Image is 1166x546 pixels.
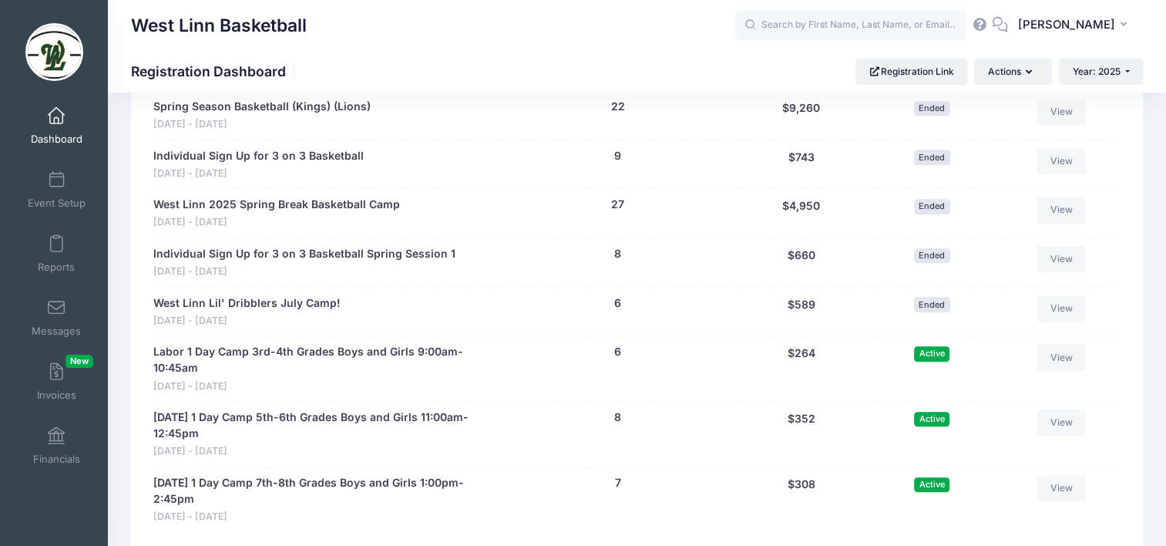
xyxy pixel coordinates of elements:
span: [DATE] - [DATE] [153,117,371,132]
span: Active [914,412,949,426]
button: Year: 2025 [1059,59,1143,85]
a: Individual Sign Up for 3 on 3 Basketball [153,148,364,164]
a: West Linn Lil' Dribblers July Camp! [153,295,340,312]
span: Invoices [37,389,76,402]
button: 8 [614,246,621,262]
a: View [1037,197,1086,223]
div: $9,260 [734,99,869,132]
span: Active [914,346,949,361]
button: 7 [614,475,620,491]
span: Ended [914,199,950,214]
span: [DATE] - [DATE] [153,265,455,279]
span: Event Setup [28,197,86,210]
button: 9 [614,148,621,164]
div: $660 [734,246,869,279]
span: Financials [33,453,80,466]
span: Dashboard [31,133,82,146]
button: 6 [614,295,621,312]
a: InvoicesNew [20,355,93,409]
span: [DATE] - [DATE] [153,510,494,524]
a: View [1037,410,1086,436]
span: [DATE] - [DATE] [153,215,400,230]
button: 27 [611,197,624,213]
button: 6 [614,344,621,360]
button: 8 [614,410,621,426]
div: $743 [734,148,869,181]
div: $352 [734,410,869,459]
a: View [1037,99,1086,125]
button: 22 [610,99,624,115]
h1: Registration Dashboard [131,63,299,79]
a: View [1037,475,1086,501]
a: Financials [20,419,93,473]
a: Registration Link [855,59,967,85]
span: Active [914,477,949,492]
a: View [1037,344,1086,370]
span: [DATE] - [DATE] [153,167,364,181]
a: West Linn 2025 Spring Break Basketball Camp [153,197,400,213]
a: Labor 1 Day Camp 3rd-4th Grades Boys and Girls 9:00am-10:45am [153,344,494,376]
div: $308 [734,475,869,524]
a: Event Setup [20,163,93,217]
a: Individual Sign Up for 3 on 3 Basketball Spring Session 1 [153,246,455,262]
input: Search by First Name, Last Name, or Email... [735,10,966,41]
a: View [1037,246,1086,272]
div: $264 [734,344,869,393]
a: Reports [20,227,93,281]
a: Spring Season Basketball (Kings) (Lions) [153,99,371,115]
a: View [1037,148,1086,174]
span: [PERSON_NAME] [1018,16,1115,33]
span: Reports [38,261,75,274]
h1: West Linn Basketball [131,8,307,43]
img: West Linn Basketball [25,23,83,81]
span: New [66,355,93,368]
div: $589 [734,295,869,329]
span: Ended [914,101,950,116]
span: Ended [914,297,950,312]
button: [PERSON_NAME] [1008,8,1143,43]
a: [DATE] 1 Day Camp 7th-8th Grades Boys and Girls 1:00pm-2:45pm [153,475,494,507]
span: [DATE] - [DATE] [153,314,340,329]
span: [DATE] - [DATE] [153,444,494,459]
a: [DATE] 1 Day Camp 5th-6th Grades Boys and Girls 11:00am-12:45pm [153,410,494,442]
span: [DATE] - [DATE] [153,379,494,394]
a: View [1037,295,1086,322]
a: Dashboard [20,99,93,153]
span: Messages [32,325,81,338]
a: Messages [20,291,93,345]
button: Actions [974,59,1051,85]
span: Year: 2025 [1073,66,1121,77]
span: Ended [914,248,950,263]
span: Ended [914,150,950,164]
div: $4,950 [734,197,869,230]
